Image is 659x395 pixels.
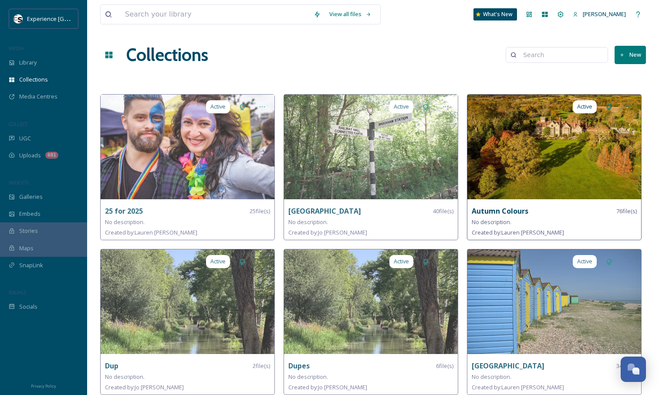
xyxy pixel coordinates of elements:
[436,362,453,370] span: 6 file(s)
[101,95,274,199] img: 9fe9a98e-dc1e-47e4-b9f8-9675e7b6bb90.jpg
[105,206,143,216] strong: 25 for 2025
[288,383,367,391] span: Created by: Jo [PERSON_NAME]
[19,75,48,84] span: Collections
[284,249,458,354] img: c5373300-8d7f-4716-a787-1b6a343963e2.jpg
[519,46,603,64] input: Search
[27,14,113,23] span: Experience [GEOGRAPHIC_DATA]
[19,244,34,252] span: Maps
[472,228,564,236] span: Created by: Lauren [PERSON_NAME]
[288,206,361,216] strong: [GEOGRAPHIC_DATA]
[126,42,208,68] a: Collections
[121,5,309,24] input: Search your library
[288,218,328,226] span: No description.
[616,207,637,215] span: 76 file(s)
[105,361,118,371] strong: Dup
[31,383,56,389] span: Privacy Policy
[577,102,592,111] span: Active
[9,179,29,186] span: WIDGETS
[19,210,41,218] span: Embeds
[577,257,592,266] span: Active
[472,206,528,216] strong: Autumn Colours
[472,373,511,381] span: No description.
[210,257,226,266] span: Active
[394,257,409,266] span: Active
[14,14,23,23] img: WSCC%20ES%20Socials%20Icon%20-%20Secondary%20-%20Black.jpg
[583,10,626,18] span: [PERSON_NAME]
[105,218,145,226] span: No description.
[473,8,517,20] a: What's New
[9,121,27,127] span: COLLECT
[31,380,56,391] a: Privacy Policy
[19,261,43,269] span: SnapLink
[467,95,641,199] img: 5e083cb3-40b2-4d1b-b339-48918a3ebd14.jpg
[284,95,458,199] img: 650858eb-3669-4396-bd70-9e65a20b48d9.jpg
[19,134,31,143] span: UGC
[19,151,41,160] span: Uploads
[19,193,43,201] span: Galleries
[472,383,564,391] span: Created by: Lauren [PERSON_NAME]
[19,92,57,101] span: Media Centres
[19,227,38,235] span: Stories
[394,102,409,111] span: Active
[472,361,544,371] strong: [GEOGRAPHIC_DATA]
[19,303,37,311] span: Socials
[105,383,184,391] span: Created by: Jo [PERSON_NAME]
[433,207,453,215] span: 40 file(s)
[288,373,328,381] span: No description.
[9,45,24,51] span: MEDIA
[615,46,646,64] button: New
[621,357,646,382] button: Open Chat
[288,361,310,371] strong: Dupes
[472,218,511,226] span: No description.
[101,249,274,354] img: c5373300-8d7f-4716-a787-1b6a343963e2.jpg
[9,289,26,296] span: SOCIALS
[568,6,630,23] a: [PERSON_NAME]
[467,249,641,354] img: 9926a246-ccc7-46fc-93c1-2da6b9f6a911.jpg
[616,362,637,370] span: 34 file(s)
[45,152,58,159] div: 681
[19,58,37,67] span: Library
[325,6,376,23] a: View all files
[105,228,197,236] span: Created by: Lauren [PERSON_NAME]
[288,228,367,236] span: Created by: Jo [PERSON_NAME]
[210,102,226,111] span: Active
[250,207,270,215] span: 25 file(s)
[105,373,145,381] span: No description.
[253,362,270,370] span: 2 file(s)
